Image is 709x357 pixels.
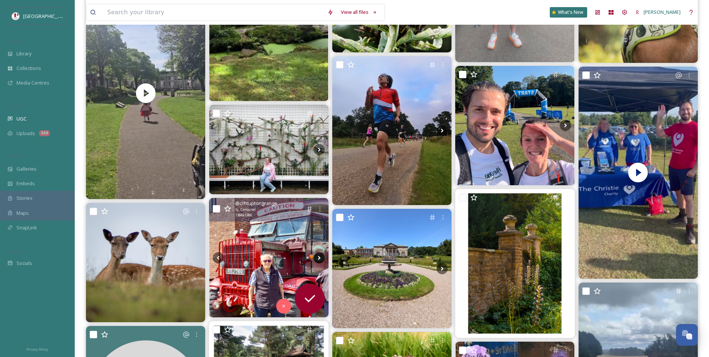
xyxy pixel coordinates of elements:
[16,130,35,137] span: Uploads
[16,210,29,217] span: Maps
[332,56,451,205] img: Tatton Park 10k is one of my favourite local races and I can't believe it's taken me this long to...
[16,65,41,72] span: Collections
[104,4,324,21] input: Search your library
[455,66,574,185] img: Smashing PBs with jmostynmortimer at #tattonpark #10k #running 🏅54:23🏅
[209,105,329,194] img: Walked into the greenhouse of dreams 🌿🌿 Also the most beautiful dahlias in the gardens #tattonpar...
[550,7,587,18] a: What's New
[241,207,256,212] span: Carousel
[16,180,35,187] span: Embeds
[27,344,48,353] a: Privacy Policy
[7,39,21,44] span: MEDIA
[455,189,574,338] img: Over grown wall at Tatton park. #photo #photography #sonyalpha #sony #sonyphotography #overgrown ...
[7,248,22,254] span: SOCIALS
[12,12,19,20] img: download%20(5).png
[631,5,684,19] a: [PERSON_NAME]
[332,209,451,328] img: Tatton Park in Cheshire #tattonpark #tattonparkgardens #manchester #cheshire #wedding #weddingven...
[86,203,205,322] img: Ever watchful... #nature #naturephoto #naturephotography #naturelovers #deer
[209,198,329,317] img: Thanks to the amazing support at our summer fair, we were able to enjoy a wonderful day out at Ta...
[337,5,381,19] a: View all files
[16,165,37,173] span: Galleries
[235,213,252,218] span: 1386 x 1386
[235,200,277,207] span: @ crhtuptongrange
[16,50,31,57] span: Library
[23,12,71,19] span: [GEOGRAPHIC_DATA]
[579,67,698,279] img: thumbnail
[16,195,33,202] span: Stories
[16,224,37,231] span: SnapLink
[39,130,50,136] div: 344
[7,154,25,159] span: WIDGETS
[27,347,48,352] span: Privacy Policy
[644,9,681,15] span: [PERSON_NAME]
[7,104,24,109] span: COLLECT
[16,115,27,122] span: UGC
[579,67,698,279] video: Tatton Park, you did not disappoint 🌳 🦌 Big congratulations to every 5k and 10k finisher - you ma...
[676,324,698,346] button: Open Chat
[16,260,32,267] span: Socials
[16,79,49,86] span: Media Centres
